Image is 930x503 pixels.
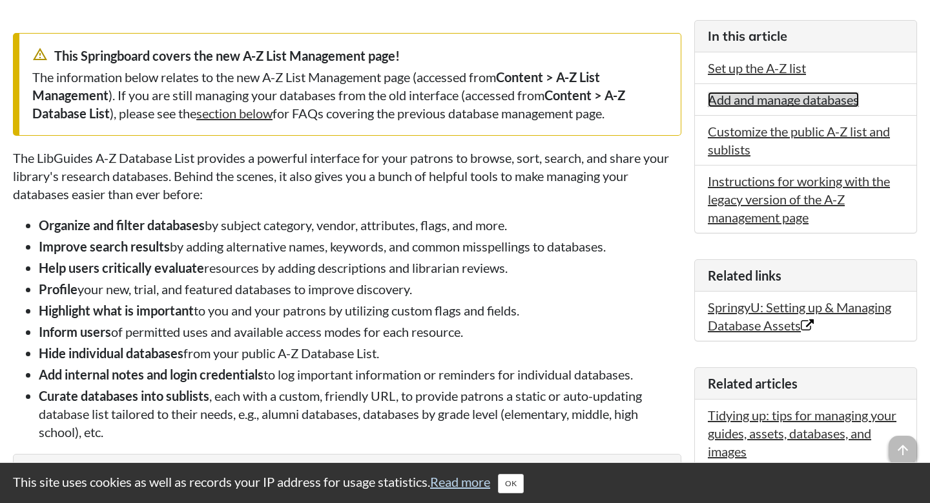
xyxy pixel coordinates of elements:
li: of permitted uses and available access modes for each resource. [39,323,681,341]
span: Related links [708,268,781,283]
a: SpringyU: Setting up & Managing Database Assets [708,299,891,333]
a: Set up the A-Z list [708,60,806,76]
strong: Highlight what is important [39,303,194,318]
button: Close [498,474,524,493]
span: arrow_upward [889,436,917,464]
li: , each with a custom, friendly URL, to provide patrons a static or auto-updating database list ta... [39,387,681,441]
li: by subject category, vendor, attributes, flags, and more. [39,216,681,234]
li: to you and your patrons by utilizing custom flags and fields. [39,301,681,319]
span: Related articles [708,376,798,391]
a: Add and manage databases [708,92,859,107]
strong: Hide individual databases [39,345,183,361]
li: by adding alternative names, keywords, and common misspellings to databases. [39,237,681,255]
a: Read more [430,474,490,489]
li: your new, trial, and featured databases to improve discovery. [39,280,681,298]
strong: Help users critically evaluate [39,260,204,275]
a: Customize the public A-Z list and sublists [708,123,890,157]
li: from your public A-Z Database List. [39,344,681,362]
strong: Curate databases into sublists [39,388,209,403]
strong: Organize and filter databases [39,217,205,233]
div: The information below relates to the new A-Z List Management page (accessed from ). If you are st... [32,68,668,122]
li: to log important information or reminders for individual databases. [39,365,681,383]
a: Tidying up: tips for managing your guides, assets, databases, and images [708,407,896,459]
li: resources by adding descriptions and librarian reviews. [39,259,681,277]
span: warning_amber [32,47,48,62]
h3: In this article [708,27,904,45]
div: This Springboard covers the new A-Z List Management page! [32,47,668,65]
p: The LibGuides A-Z Database List provides a powerful interface for your patrons to browse, sort, s... [13,149,681,203]
a: section below [196,105,273,121]
strong: Profile [39,281,77,297]
strong: Inform users [39,324,111,339]
a: arrow_upward [889,437,917,453]
strong: Add internal notes and login credentials [39,367,263,382]
strong: Improve search results [39,239,170,254]
a: Instructions for working with the legacy version of the A-Z management page [708,173,890,225]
